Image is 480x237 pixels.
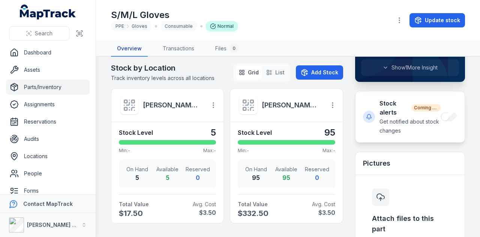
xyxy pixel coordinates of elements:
a: [PERSON_NAME][GEOGRAPHIC_DATA] - [GEOGRAPHIC_DATA] [143,100,200,110]
span: PPE [115,23,124,29]
span: Get notified about stock changes [379,118,439,134]
div: Coming soon [412,104,441,112]
div: 0 [229,44,238,53]
a: MapTrack [20,5,76,20]
span: Reserved [186,166,210,173]
strong: 0 [196,174,200,181]
a: Parts/Inventory [6,80,90,95]
button: Search [9,26,69,41]
button: Grid [236,66,262,79]
span: Min: - [119,148,130,154]
a: Audits [6,131,90,146]
a: Dashboard [6,45,90,60]
strong: 5 [135,174,139,181]
span: Min: - [238,148,249,154]
span: Search [35,30,52,37]
span: Gloves [132,23,147,29]
a: Assets [6,62,90,77]
strong: 95 [324,127,335,139]
strong: Stock Level [238,128,272,137]
a: [PERSON_NAME] Storeroom [GEOGRAPHIC_DATA] (tools) [262,100,319,110]
a: People [6,166,90,181]
strong: 5 [166,174,169,181]
button: Add Stock [296,65,343,80]
button: Show1More Insight [361,59,459,76]
button: Update stock [409,13,465,27]
strong: $3.50 [289,208,335,217]
span: Reserved [305,166,329,173]
div: Normal [205,21,238,32]
strong: 5 [211,127,216,139]
span: Available [274,166,298,173]
strong: Total Value [238,201,283,208]
strong: 0 [315,174,319,181]
span: Avg. Cost [171,201,216,208]
a: Forms [6,183,90,198]
h4: Stock alerts [379,99,441,117]
strong: [PERSON_NAME] Group [27,222,88,228]
span: $332.50 [238,208,283,219]
a: Transactions [157,41,200,57]
a: Locations [6,149,90,164]
h2: Stock by Location [111,63,214,73]
span: Available [155,166,180,173]
a: Files0 [209,41,244,57]
a: Overview [111,41,148,57]
strong: $3.50 [171,208,216,217]
span: On Hand [244,166,268,173]
h3: Pictures [363,158,390,169]
a: Reservations [6,114,90,129]
span: $17.50 [119,208,165,219]
button: List [263,66,288,79]
h1: S/M/L Gloves [111,9,238,21]
h3: Attach files to this part [372,213,448,234]
strong: 95 [252,174,260,181]
strong: Stock Level [119,128,153,137]
span: Max: - [322,148,335,154]
strong: 95 [282,174,290,181]
strong: Total Value [119,201,165,208]
span: Track inventory levels across all locations [111,75,214,81]
span: Show 1 More Insight [391,64,438,71]
a: Assignments [6,97,90,112]
strong: Contact MapTrack [23,201,73,207]
div: Consumable [160,21,197,32]
span: On Hand [125,166,149,173]
span: Max: - [203,148,216,154]
span: Avg. Cost [289,201,335,208]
